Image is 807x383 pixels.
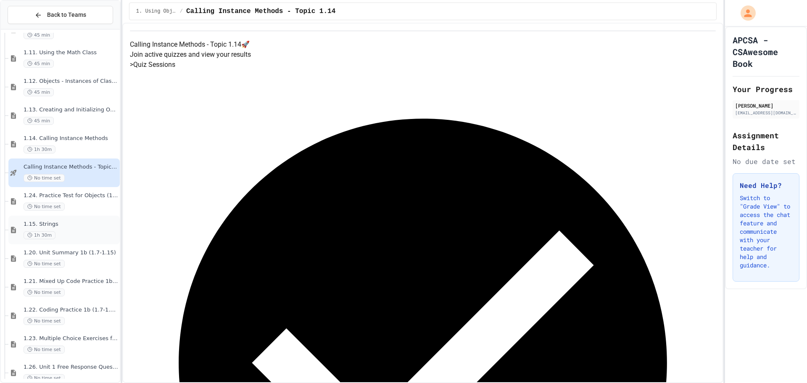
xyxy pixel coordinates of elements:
[24,278,118,285] span: 1.21. Mixed Up Code Practice 1b (1.7-1.15)
[186,6,335,16] span: Calling Instance Methods - Topic 1.14
[24,364,118,371] span: 1.26. Unit 1 Free Response Question (FRQ) Practice
[24,260,65,268] span: No time set
[24,335,118,342] span: 1.23. Multiple Choice Exercises for Unit 1b (1.9-1.15)
[24,49,118,56] span: 1.11. Using the Math Class
[735,102,797,109] div: [PERSON_NAME]
[24,346,65,354] span: No time set
[740,180,792,190] h3: Need Help?
[732,3,758,23] div: My Account
[24,60,54,68] span: 45 min
[24,288,65,296] span: No time set
[24,203,65,211] span: No time set
[136,8,177,15] span: 1. Using Objects and Methods
[24,31,54,39] span: 45 min
[24,306,118,314] span: 1.22. Coding Practice 1b (1.7-1.15)
[733,129,799,153] h2: Assignment Details
[24,317,65,325] span: No time set
[24,249,118,256] span: 1.20. Unit Summary 1b (1.7-1.15)
[24,106,118,114] span: 1.13. Creating and Initializing Objects: Constructors
[733,83,799,95] h2: Your Progress
[733,156,799,166] div: No due date set
[740,194,792,269] p: Switch to "Grade View" to access the chat feature and communicate with your teacher for help and ...
[24,117,54,125] span: 45 min
[24,231,55,239] span: 1h 30m
[24,135,118,142] span: 1.14. Calling Instance Methods
[24,374,65,382] span: No time set
[180,8,183,15] span: /
[24,78,118,85] span: 1.12. Objects - Instances of Classes
[24,221,118,228] span: 1.15. Strings
[130,60,716,70] h5: > Quiz Sessions
[24,174,65,182] span: No time set
[8,6,113,24] button: Back to Teams
[733,34,799,69] h1: APCSA - CSAwesome Book
[24,164,118,171] span: Calling Instance Methods - Topic 1.14
[130,50,716,60] p: Join active quizzes and view your results
[735,110,797,116] div: [EMAIL_ADDRESS][DOMAIN_NAME]
[24,145,55,153] span: 1h 30m
[130,40,716,50] h4: Calling Instance Methods - Topic 1.14 🚀
[24,192,118,199] span: 1.24. Practice Test for Objects (1.12-1.14)
[47,11,86,19] span: Back to Teams
[24,88,54,96] span: 45 min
